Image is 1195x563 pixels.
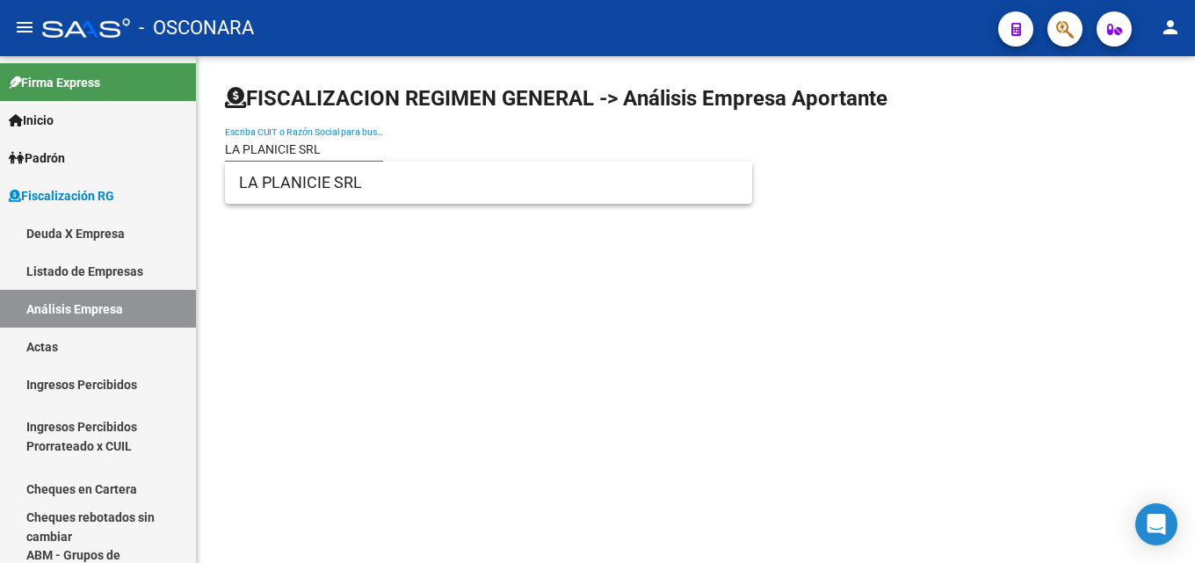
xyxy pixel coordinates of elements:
mat-icon: menu [14,17,35,38]
h1: FISCALIZACION REGIMEN GENERAL -> Análisis Empresa Aportante [225,84,887,112]
div: Open Intercom Messenger [1135,503,1177,545]
span: Padrón [9,148,65,168]
span: LA PLANICIE SRL [239,162,738,204]
span: Fiscalización RG [9,186,114,206]
span: - OSCONARA [139,9,254,47]
span: Inicio [9,111,54,130]
span: Firma Express [9,73,100,92]
mat-icon: person [1160,17,1181,38]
